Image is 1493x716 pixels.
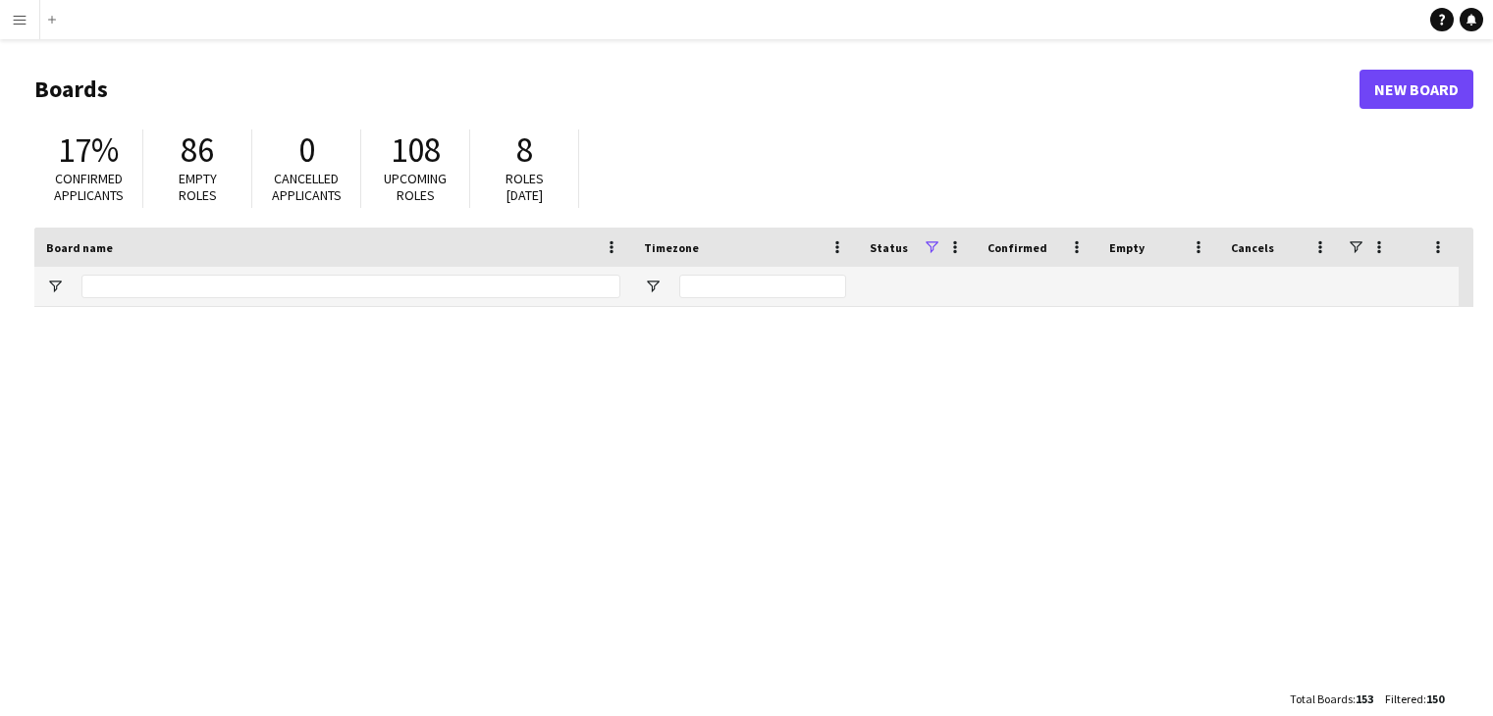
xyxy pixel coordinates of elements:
[46,240,113,255] span: Board name
[1426,691,1444,706] span: 150
[1360,70,1473,109] a: New Board
[1385,691,1423,706] span: Filtered
[1109,240,1145,255] span: Empty
[179,170,217,204] span: Empty roles
[506,170,544,204] span: Roles [DATE]
[987,240,1047,255] span: Confirmed
[516,128,533,172] span: 8
[34,75,1360,104] h1: Boards
[58,128,119,172] span: 17%
[181,128,214,172] span: 86
[391,128,441,172] span: 108
[384,170,447,204] span: Upcoming roles
[54,170,124,204] span: Confirmed applicants
[679,275,846,298] input: Timezone Filter Input
[81,275,620,298] input: Board name Filter Input
[1231,240,1274,255] span: Cancels
[644,240,699,255] span: Timezone
[870,240,908,255] span: Status
[1290,691,1353,706] span: Total Boards
[272,170,342,204] span: Cancelled applicants
[644,278,662,295] button: Open Filter Menu
[298,128,315,172] span: 0
[1356,691,1373,706] span: 153
[46,278,64,295] button: Open Filter Menu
